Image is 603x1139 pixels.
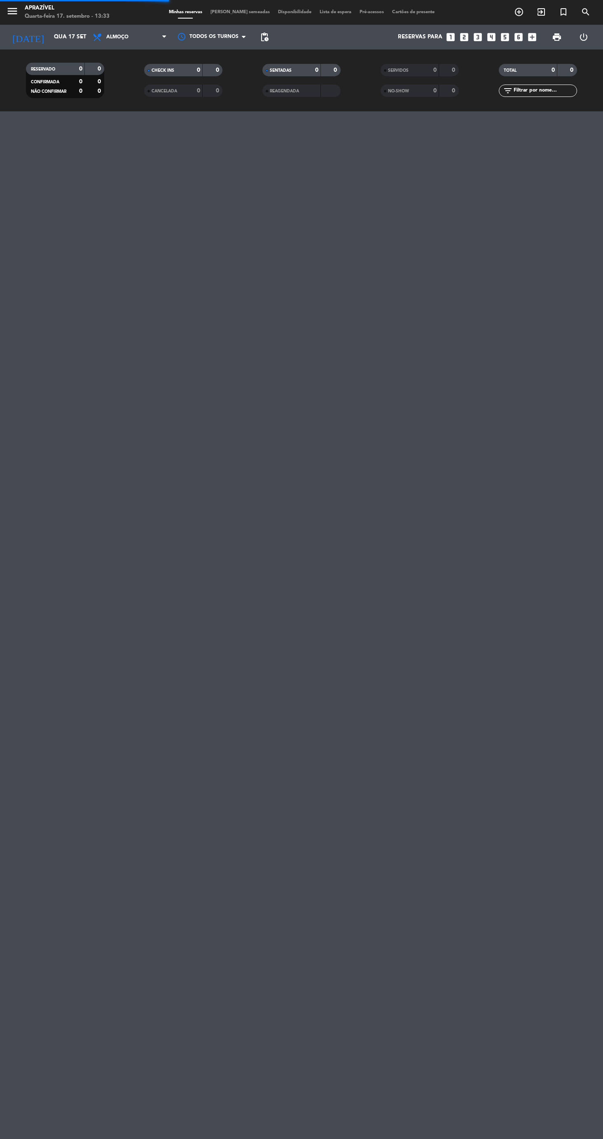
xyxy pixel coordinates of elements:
[398,34,442,40] span: Reservas para
[486,32,497,42] i: looks_4
[274,10,316,14] span: Disponibilidade
[445,32,456,42] i: looks_one
[527,32,538,42] i: add_box
[570,67,575,73] strong: 0
[514,7,524,17] i: add_circle_outline
[388,89,409,93] span: NO-SHOW
[25,12,110,21] div: Quarta-feira 17. setembro - 13:33
[388,10,439,14] span: Cartões de presente
[79,66,82,72] strong: 0
[472,32,483,42] i: looks_3
[152,68,174,73] span: CHECK INS
[433,67,437,73] strong: 0
[31,80,59,84] span: CONFIRMADA
[6,28,50,46] i: [DATE]
[504,68,517,73] span: TOTAL
[270,68,292,73] span: SENTADAS
[197,88,200,94] strong: 0
[334,67,339,73] strong: 0
[31,89,66,94] span: NÃO CONFIRMAR
[259,32,269,42] span: pending_actions
[98,88,103,94] strong: 0
[459,32,470,42] i: looks_two
[452,88,457,94] strong: 0
[197,67,200,73] strong: 0
[355,10,388,14] span: Pré-acessos
[579,32,589,42] i: power_settings_new
[25,4,110,12] div: Aprazível
[152,89,177,93] span: CANCELADA
[500,32,510,42] i: looks_5
[98,66,103,72] strong: 0
[452,67,457,73] strong: 0
[433,88,437,94] strong: 0
[6,5,19,17] i: menu
[77,32,86,42] i: arrow_drop_down
[552,67,555,73] strong: 0
[98,79,103,85] strong: 0
[315,67,318,73] strong: 0
[216,88,221,94] strong: 0
[388,68,409,73] span: SERVIDOS
[79,79,82,85] strong: 0
[581,7,591,17] i: search
[106,34,129,40] span: Almoço
[79,88,82,94] strong: 0
[31,67,55,71] span: RESERVADO
[270,89,299,93] span: REAGENDADA
[570,25,597,49] div: LOG OUT
[552,32,562,42] span: print
[559,7,568,17] i: turned_in_not
[165,10,206,14] span: Minhas reservas
[6,5,19,20] button: menu
[216,67,221,73] strong: 0
[513,86,577,95] input: Filtrar por nome...
[513,32,524,42] i: looks_6
[503,86,513,96] i: filter_list
[316,10,355,14] span: Lista de espera
[536,7,546,17] i: exit_to_app
[206,10,274,14] span: [PERSON_NAME] semeadas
